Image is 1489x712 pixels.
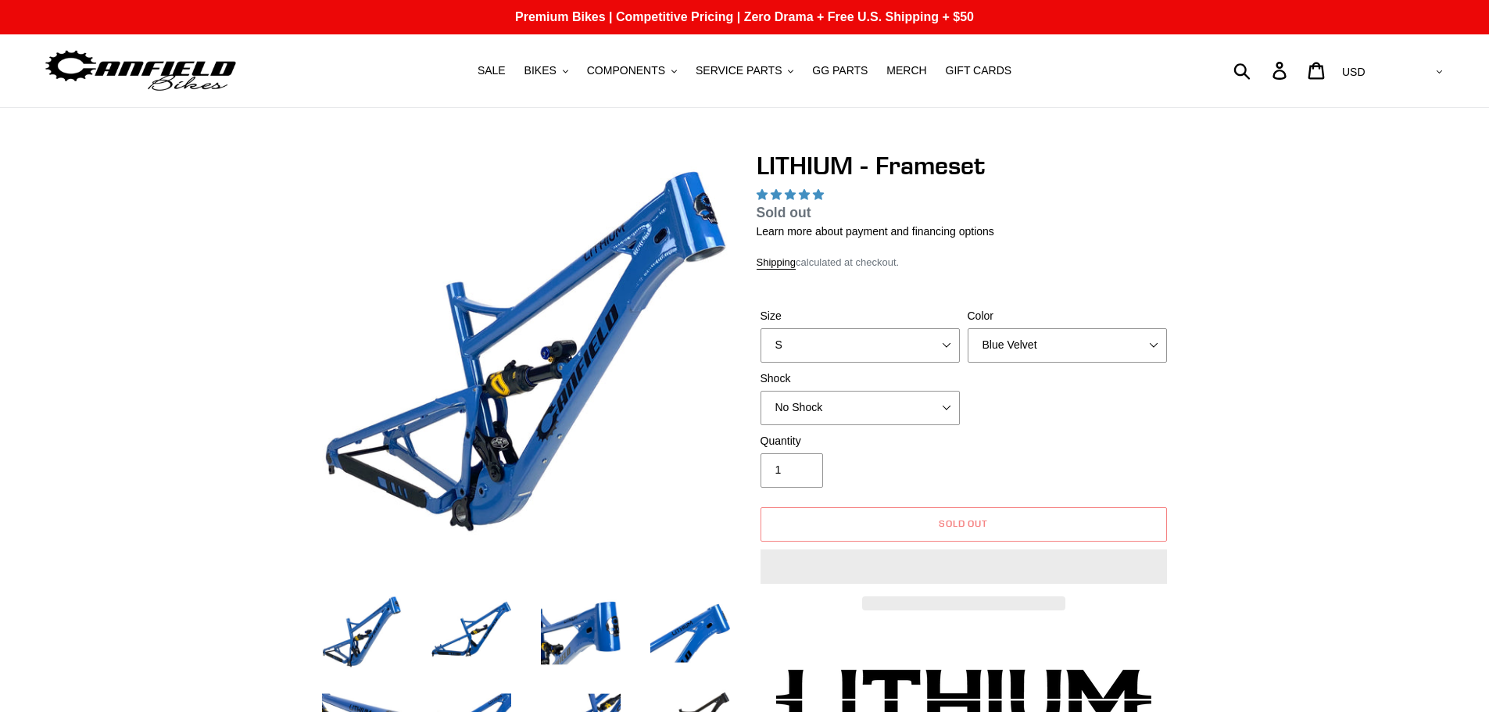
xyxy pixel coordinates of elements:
[43,46,238,95] img: Canfield Bikes
[517,60,576,81] button: BIKES
[757,256,796,270] a: Shipping
[761,433,960,449] label: Quantity
[757,225,994,238] a: Learn more about payment and financing options
[804,60,875,81] a: GG PARTS
[524,64,557,77] span: BIKES
[761,308,960,324] label: Size
[761,507,1167,542] button: Sold out
[968,308,1167,324] label: Color
[761,370,960,387] label: Shock
[939,517,989,529] span: Sold out
[812,64,868,77] span: GG PARTS
[879,60,934,81] a: MERCH
[319,590,405,676] img: Load image into Gallery viewer, LITHIUM - Frameset
[938,60,1020,81] a: GIFT CARDS
[322,154,730,562] img: LITHIUM - Frameset
[696,64,782,77] span: SERVICE PARTS
[1242,53,1282,88] input: Search
[428,590,514,676] img: Load image into Gallery viewer, LITHIUM - Frameset
[757,205,811,220] span: Sold out
[587,64,665,77] span: COMPONENTS
[478,64,506,77] span: SALE
[946,64,1012,77] span: GIFT CARDS
[538,590,624,676] img: Load image into Gallery viewer, LITHIUM - Frameset
[647,590,733,676] img: Load image into Gallery viewer, LITHIUM - Frameset
[579,60,685,81] button: COMPONENTS
[688,60,801,81] button: SERVICE PARTS
[470,60,514,81] a: SALE
[757,151,1171,181] h1: LITHIUM - Frameset
[757,188,827,201] span: 5.00 stars
[886,64,926,77] span: MERCH
[757,255,1171,270] div: calculated at checkout.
